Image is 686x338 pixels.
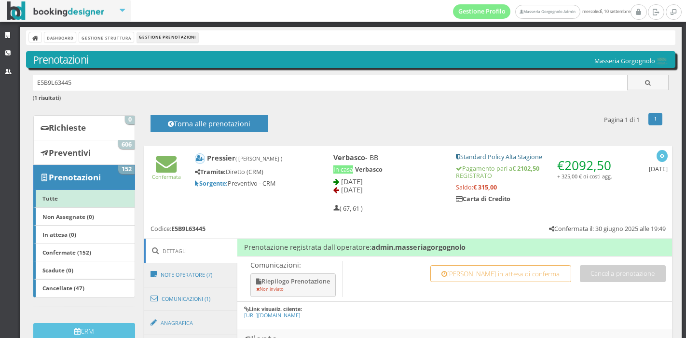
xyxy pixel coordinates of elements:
[333,153,365,162] b: Verbasco
[195,168,301,176] h5: Diretto (CRM)
[453,4,631,19] span: mercoledì, 10 settembre
[580,265,666,282] button: Cancella prenotazione
[42,284,84,292] b: Cancellate (47)
[355,165,383,174] b: Verbasco
[34,94,59,101] b: 1 risultati
[341,177,363,186] span: [DATE]
[144,262,238,287] a: Note Operatore (7)
[152,165,181,180] a: Confermata
[549,225,666,232] h5: Confermata il: 30 giugno 2025 alle 19:49
[195,168,226,176] b: Tramite:
[49,172,101,183] b: Prenotazioni
[144,311,238,336] a: Anagrafica
[564,157,611,174] span: 2092,50
[144,286,238,311] a: Comunicazioni (1)
[42,213,94,220] b: Non Assegnate (0)
[235,155,282,162] small: ( [PERSON_NAME] )
[473,183,497,191] strong: € 315,00
[79,32,133,42] a: Gestione Struttura
[137,32,198,43] li: Gestione Prenotazioni
[195,179,228,188] b: Sorgente:
[456,153,615,161] h5: Standard Policy Alta Stagione
[649,165,668,173] h5: [DATE]
[604,116,640,123] h5: Pagina 1 di 1
[456,165,615,179] h5: Pagamento pari a REGISTRATO
[557,157,611,174] span: €
[33,115,135,140] a: Richieste 0
[171,225,206,233] b: E5B9L63445
[594,57,669,66] h5: Masseria Gorgognolo
[33,225,135,243] a: In attesa (0)
[557,173,612,180] small: + 325,00 € di costi agg.
[250,273,336,297] button: Riepilogo Prenotazione Non inviato
[151,115,268,132] button: Torna alle prenotazioni
[33,207,135,226] a: Non Assegnate (0)
[195,180,301,187] h5: Preventivo - CRM
[33,75,628,91] input: Ricerca cliente - (inserisci il codice, il nome, il cognome, il numero di telefono o la mail)
[33,189,135,208] a: Tutte
[33,140,135,165] a: Preventivi 606
[244,311,301,319] a: [URL][DOMAIN_NAME]
[333,166,443,173] h5: -
[7,1,105,20] img: BookingDesigner.com
[118,140,135,149] span: 606
[33,279,135,297] a: Cancellate (47)
[33,95,669,101] h6: ( )
[249,305,302,312] b: Link visualiz. cliente:
[118,165,135,174] span: 152
[453,4,511,19] a: Gestione Profilo
[333,165,353,174] span: In casa
[42,230,76,238] b: In attesa (0)
[161,120,257,135] h4: Torna alle prenotazioni
[144,239,238,263] a: Dettagli
[655,57,669,66] img: 0603869b585f11eeb13b0a069e529790.png
[371,243,466,252] b: admin.masseriagorgognolo
[648,113,662,125] a: 1
[33,243,135,261] a: Confermate (152)
[42,194,58,202] b: Tutte
[237,239,672,256] h4: Prenotazione registrata dall'operatore:
[333,153,443,162] h4: - BB
[515,5,580,19] a: Masseria Gorgognolo Admin
[49,122,86,133] b: Richieste
[33,261,135,279] a: Scadute (0)
[341,185,363,194] span: [DATE]
[44,32,76,42] a: Dashboard
[42,266,73,274] b: Scadute (0)
[33,165,135,190] a: Prenotazioni 152
[42,248,91,256] b: Confermate (152)
[256,286,284,292] small: Non inviato
[456,195,510,203] b: Carta di Credito
[33,54,669,66] h3: Prenotazioni
[125,116,135,124] span: 0
[207,153,282,162] b: Pressier
[430,265,571,282] button: [PERSON_NAME] in attesa di conferma
[333,205,363,212] h5: ( 67, 61 )
[49,147,91,158] b: Preventivi
[456,184,615,191] h5: Saldo:
[250,261,338,269] p: Comunicazioni:
[151,225,206,232] h5: Codice:
[512,164,539,173] strong: € 2102,50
